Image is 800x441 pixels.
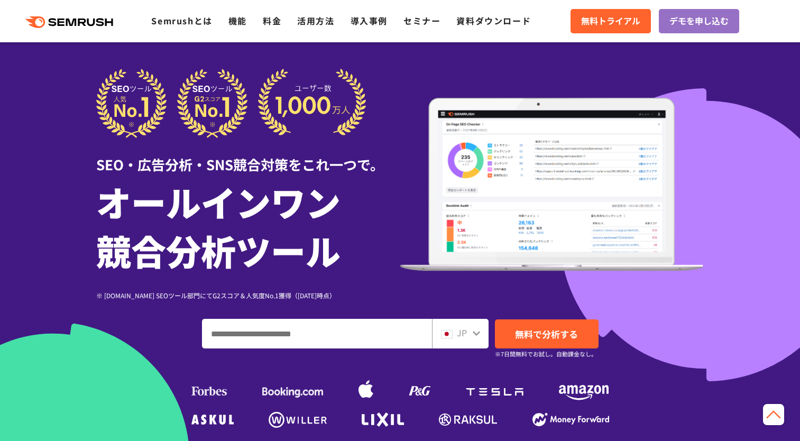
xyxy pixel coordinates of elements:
[263,14,281,27] a: 料金
[571,9,651,33] a: 無料トライアル
[203,319,431,348] input: ドメイン、キーワードまたはURLを入力してください
[351,14,388,27] a: 導入事例
[581,14,640,28] span: 無料トライアル
[228,14,247,27] a: 機能
[456,14,531,27] a: 資料ダウンロード
[669,14,729,28] span: デモを申し込む
[495,319,599,348] a: 無料で分析する
[96,138,400,174] div: SEO・広告分析・SNS競合対策をこれ一つで。
[495,349,597,359] small: ※7日間無料でお試し。自動課金なし。
[515,327,578,341] span: 無料で分析する
[403,14,440,27] a: セミナー
[151,14,212,27] a: Semrushとは
[659,9,739,33] a: デモを申し込む
[457,326,467,339] span: JP
[297,14,334,27] a: 活用方法
[96,290,400,300] div: ※ [DOMAIN_NAME] SEOツール部門にてG2スコア＆人気度No.1獲得（[DATE]時点）
[96,177,400,274] h1: オールインワン 競合分析ツール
